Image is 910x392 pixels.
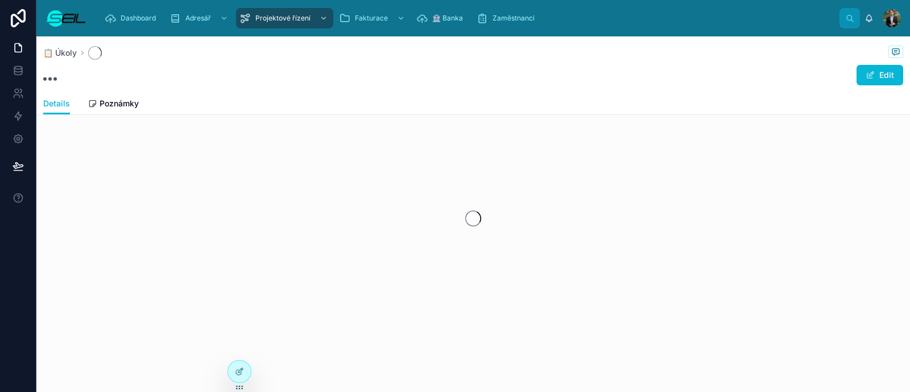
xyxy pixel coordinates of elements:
span: Dashboard [121,14,156,23]
span: Details [43,98,70,109]
div: scrollable content [96,6,839,31]
span: Zaměstnanci [493,14,535,23]
span: Poznámky [100,98,139,109]
a: Fakturace [336,8,411,28]
a: Adresář [166,8,234,28]
img: App logo [45,9,86,27]
span: 🏦 Banka [432,14,463,23]
span: Projektové řízení [255,14,311,23]
a: Details [43,93,70,115]
button: Edit [857,65,903,85]
a: 📋 Úkoly [43,47,77,59]
a: 🏦 Banka [413,8,471,28]
a: Zaměstnanci [473,8,543,28]
a: Poznámky [88,93,139,116]
a: Dashboard [101,8,164,28]
a: Projektové řízení [236,8,333,28]
span: Fakturace [355,14,388,23]
span: Adresář [185,14,211,23]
